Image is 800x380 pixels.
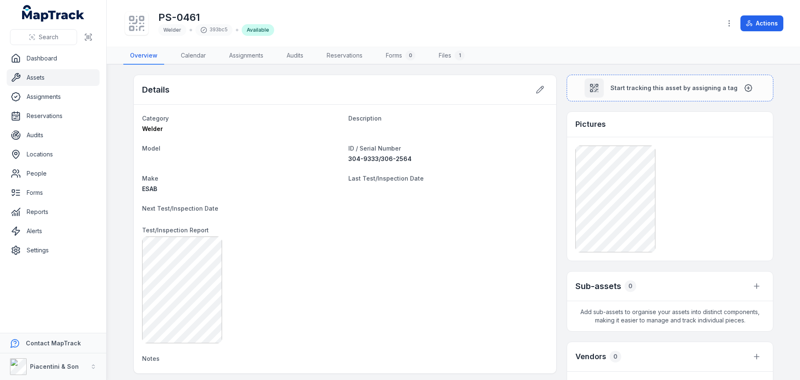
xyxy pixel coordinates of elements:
[30,363,79,370] strong: Piacentini & Son
[567,75,773,101] button: Start tracking this asset by assigning a tag
[7,108,100,124] a: Reservations
[405,50,415,60] div: 0
[174,47,212,65] a: Calendar
[610,351,621,362] div: 0
[22,5,85,22] a: MapTrack
[7,50,100,67] a: Dashboard
[142,145,160,152] span: Model
[610,84,737,92] span: Start tracking this asset by assigning a tag
[222,47,270,65] a: Assignments
[7,69,100,86] a: Assets
[142,84,170,96] h2: Details
[7,88,100,105] a: Assignments
[39,33,58,41] span: Search
[575,351,606,362] h3: Vendors
[123,47,164,65] a: Overview
[348,145,401,152] span: ID / Serial Number
[7,146,100,163] a: Locations
[10,29,77,45] button: Search
[142,125,163,132] span: Welder
[320,47,369,65] a: Reservations
[26,340,81,347] strong: Contact MapTrack
[7,242,100,259] a: Settings
[432,47,471,65] a: Files1
[740,15,783,31] button: Actions
[163,27,181,33] span: Welder
[242,24,274,36] div: Available
[142,185,157,192] span: ESAB
[379,47,422,65] a: Forms0
[142,115,169,122] span: Category
[348,155,412,162] span: 304-9333/306-2564
[195,24,232,36] div: 393bc5
[142,226,209,234] span: Test/Inspection Report
[7,223,100,239] a: Alerts
[7,204,100,220] a: Reports
[142,355,160,362] span: Notes
[280,47,310,65] a: Audits
[7,184,100,201] a: Forms
[7,127,100,143] a: Audits
[567,301,773,331] span: Add sub-assets to organise your assets into distinct components, making it easier to manage and t...
[575,118,606,130] h3: Pictures
[142,175,158,182] span: Make
[158,11,274,24] h1: PS-0461
[575,280,621,292] h2: Sub-assets
[455,50,465,60] div: 1
[348,115,382,122] span: Description
[348,175,424,182] span: Last Test/Inspection Date
[142,205,218,212] span: Next Test/Inspection Date
[625,280,636,292] div: 0
[7,165,100,182] a: People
